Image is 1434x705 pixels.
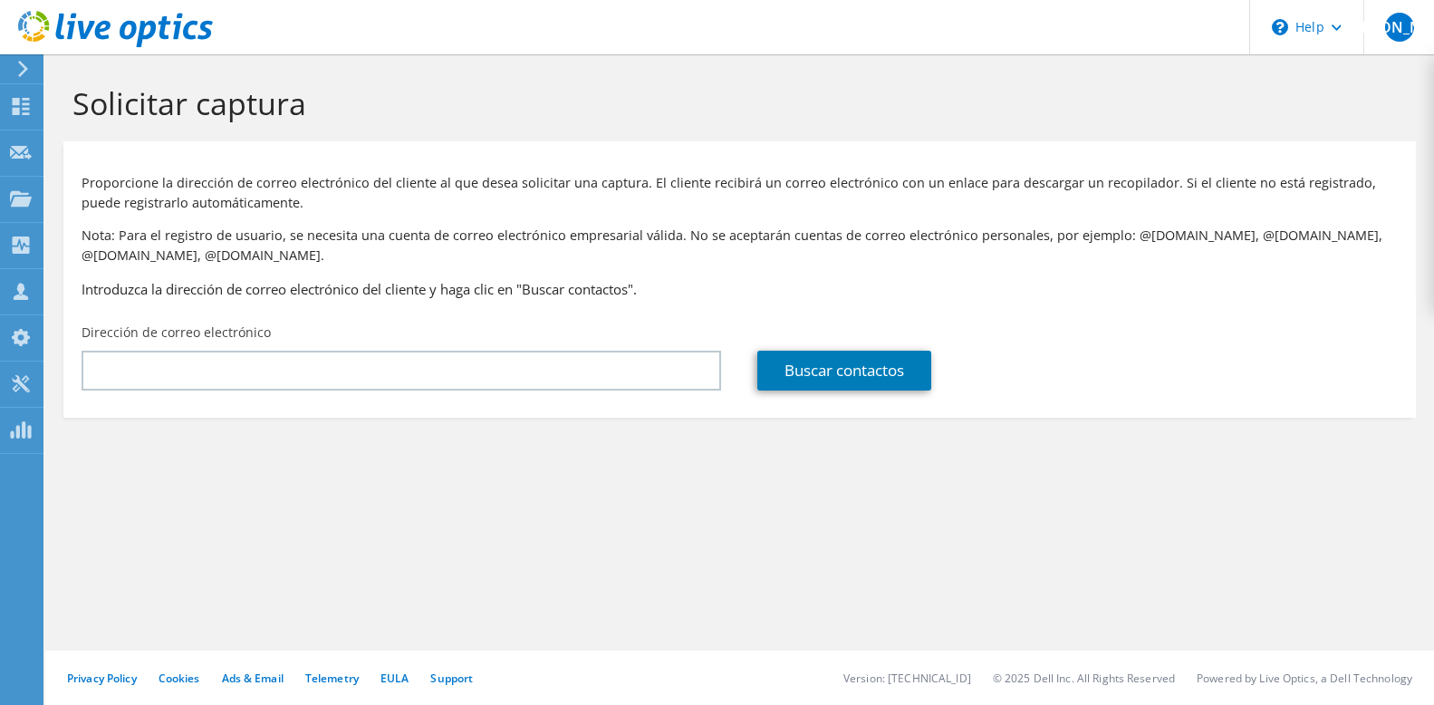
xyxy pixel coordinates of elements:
[159,671,200,686] a: Cookies
[67,671,137,686] a: Privacy Policy
[82,279,1398,299] h3: Introduzca la dirección de correo electrónico del cliente y haga clic en "Buscar contactos".
[1197,671,1412,686] li: Powered by Live Optics, a Dell Technology
[1272,19,1288,35] svg: \n
[430,671,473,686] a: Support
[222,671,284,686] a: Ads & Email
[82,226,1398,266] p: Nota: Para el registro de usuario, se necesita una cuenta de correo electrónico empresarial válid...
[843,671,971,686] li: Version: [TECHNICAL_ID]
[1385,13,1414,42] span: [PERSON_NAME]
[380,671,409,686] a: EULA
[72,84,1398,122] h1: Solicitar captura
[82,173,1398,213] p: Proporcione la dirección de correo electrónico del cliente al que desea solicitar una captura. El...
[305,671,359,686] a: Telemetry
[757,351,931,391] a: Buscar contactos
[993,671,1175,686] li: © 2025 Dell Inc. All Rights Reserved
[82,324,271,342] label: Dirección de correo electrónico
